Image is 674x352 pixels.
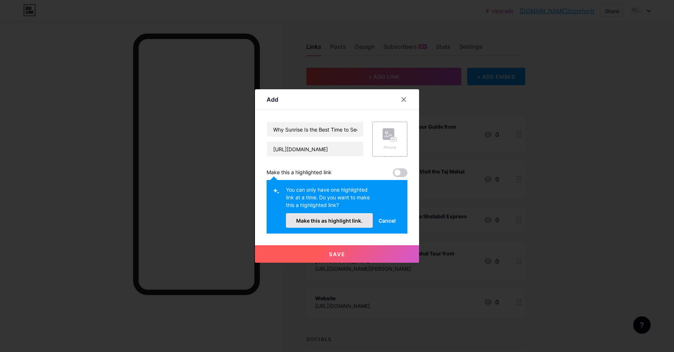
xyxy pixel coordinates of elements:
[296,218,363,224] span: Make this as highlight link.
[379,217,396,224] span: Cancel
[267,95,278,104] div: Add
[255,245,419,263] button: Save
[383,145,397,150] div: Picture
[267,122,363,137] input: Title
[329,251,345,257] span: Save
[286,213,373,228] button: Make this as highlight link.
[286,186,373,213] div: You can only have one highlighted link at a time. Do you want to make this a highlighted link?
[267,168,332,177] div: Make this a highlighted link
[267,142,363,156] input: URL
[373,213,402,228] button: Cancel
